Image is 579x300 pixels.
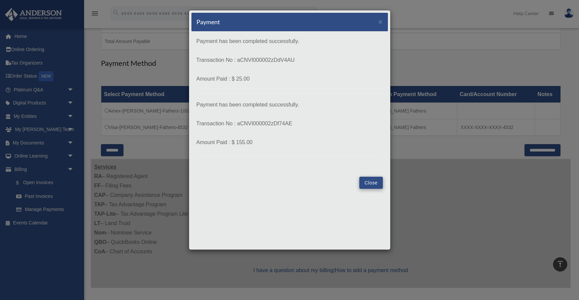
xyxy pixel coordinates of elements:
p: Transaction No : aCNVI000002zDf74AE [196,119,383,128]
button: Close [359,177,383,189]
p: Transaction No : aCNVI000002zDdV4AU [196,55,383,65]
h5: Payment [196,18,220,26]
p: Amount Paid : $ 155.00 [196,138,383,147]
p: Amount Paid : $ 25.00 [196,74,383,84]
p: Payment has been completed successfully. [196,37,383,46]
p: Payment has been completed successfully. [196,100,383,110]
button: Close [378,18,383,25]
span: × [378,18,383,26]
